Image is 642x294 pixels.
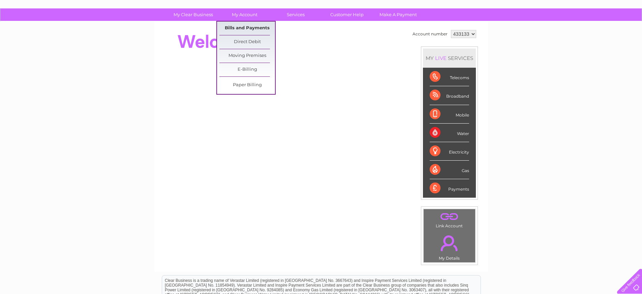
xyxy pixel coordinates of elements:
[430,68,469,86] div: Telecoms
[430,142,469,161] div: Electricity
[597,29,614,34] a: Contact
[430,161,469,179] div: Gas
[523,29,536,34] a: Water
[423,209,476,230] td: Link Account
[430,105,469,124] div: Mobile
[430,124,469,142] div: Water
[219,22,275,35] a: Bills and Payments
[423,230,476,263] td: My Details
[411,28,449,40] td: Account number
[423,48,476,68] div: MY SERVICES
[319,8,375,21] a: Customer Help
[430,86,469,105] div: Broadband
[425,231,473,255] a: .
[165,8,221,21] a: My Clear Business
[515,3,561,12] a: 0333 014 3131
[540,29,555,34] a: Energy
[217,8,272,21] a: My Account
[620,29,636,34] a: Log out
[219,49,275,63] a: Moving Premises
[430,179,469,197] div: Payments
[219,63,275,76] a: E-Billing
[434,55,448,61] div: LIVE
[425,211,473,223] a: .
[219,35,275,49] a: Direct Debit
[219,78,275,92] a: Paper Billing
[370,8,426,21] a: Make A Payment
[559,29,579,34] a: Telecoms
[583,29,593,34] a: Blog
[23,18,57,38] img: logo.png
[268,8,324,21] a: Services
[162,4,481,33] div: Clear Business is a trading name of Verastar Limited (registered in [GEOGRAPHIC_DATA] No. 3667643...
